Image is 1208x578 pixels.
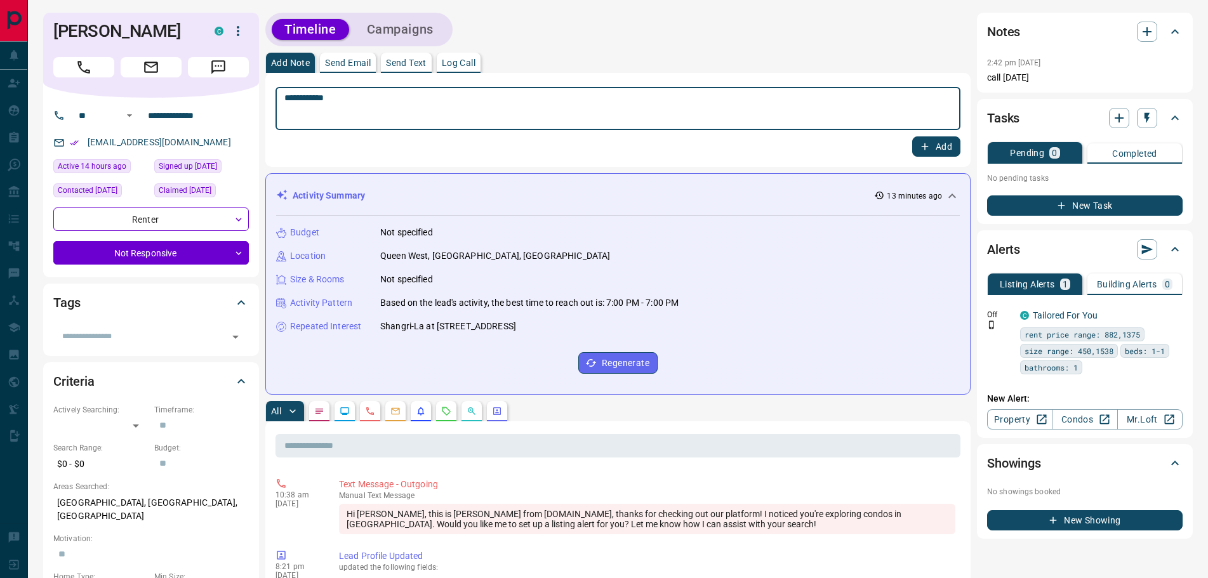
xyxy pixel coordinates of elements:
[53,492,249,527] p: [GEOGRAPHIC_DATA], [GEOGRAPHIC_DATA], [GEOGRAPHIC_DATA]
[290,226,319,239] p: Budget
[154,159,249,177] div: Tue Nov 29 2022
[154,404,249,416] p: Timeframe:
[987,195,1183,216] button: New Task
[987,169,1183,188] p: No pending tasks
[314,406,324,416] svg: Notes
[1097,280,1157,289] p: Building Alerts
[121,57,182,77] span: Email
[58,184,117,197] span: Contacted [DATE]
[1063,280,1068,289] p: 1
[53,183,148,201] div: Wed Nov 30 2022
[987,409,1052,430] a: Property
[987,510,1183,530] button: New Showing
[987,16,1183,47] div: Notes
[987,453,1041,473] h2: Showings
[1112,149,1157,158] p: Completed
[987,103,1183,133] div: Tasks
[159,160,217,173] span: Signed up [DATE]
[53,57,114,77] span: Call
[987,309,1012,320] p: Off
[290,296,352,310] p: Activity Pattern
[275,499,320,508] p: [DATE]
[416,406,426,416] svg: Listing Alerts
[492,406,502,416] svg: Agent Actions
[390,406,401,416] svg: Emails
[1052,148,1057,157] p: 0
[53,292,80,313] h2: Tags
[365,406,375,416] svg: Calls
[987,71,1183,84] p: call [DATE]
[1025,328,1140,341] span: rent price range: 882,1375
[53,207,249,231] div: Renter
[1033,310,1098,320] a: Tailored For You
[53,241,249,265] div: Not Responsive
[53,21,196,41] h1: [PERSON_NAME]
[1000,280,1055,289] p: Listing Alerts
[53,454,148,475] p: $0 - $0
[380,296,679,310] p: Based on the lead's activity, the best time to reach out is: 7:00 PM - 7:00 PM
[339,504,955,534] div: Hi [PERSON_NAME], this is [PERSON_NAME] from [DOMAIN_NAME], thanks for checking out our platform!...
[70,138,79,147] svg: Email Verified
[987,239,1020,259] h2: Alerts
[271,407,281,416] p: All
[53,366,249,397] div: Criteria
[887,190,942,202] p: 13 minutes ago
[380,320,516,333] p: Shangri-La at [STREET_ADDRESS]
[227,328,244,346] button: Open
[53,404,148,416] p: Actively Searching:
[987,22,1020,42] h2: Notes
[276,184,960,207] div: Activity Summary13 minutes ago
[1025,361,1078,374] span: bathrooms: 1
[339,549,955,563] p: Lead Profile Updated
[272,19,349,40] button: Timeline
[441,406,451,416] svg: Requests
[159,184,211,197] span: Claimed [DATE]
[987,320,996,329] svg: Push Notification Only
[325,58,371,67] p: Send Email
[442,58,475,67] p: Log Call
[339,491,366,500] span: manual
[271,58,310,67] p: Add Note
[987,108,1019,128] h2: Tasks
[339,478,955,491] p: Text Message - Outgoing
[1052,409,1117,430] a: Condos
[1117,409,1183,430] a: Mr.Loft
[386,58,427,67] p: Send Text
[188,57,249,77] span: Message
[380,226,433,239] p: Not specified
[53,442,148,454] p: Search Range:
[275,562,320,571] p: 8:21 pm
[380,249,610,263] p: Queen West, [GEOGRAPHIC_DATA], [GEOGRAPHIC_DATA]
[122,108,137,123] button: Open
[1025,345,1113,357] span: size range: 450,1538
[290,320,361,333] p: Repeated Interest
[53,159,148,177] div: Sun Aug 17 2025
[354,19,446,40] button: Campaigns
[578,352,658,374] button: Regenerate
[987,486,1183,497] p: No showings booked
[987,448,1183,478] div: Showings
[987,392,1183,405] p: New Alert:
[339,563,955,572] p: updated the following fields:
[1010,148,1044,157] p: Pending
[215,27,223,36] div: condos.ca
[380,273,433,286] p: Not specified
[58,160,126,173] span: Active 14 hours ago
[1020,311,1029,320] div: condos.ca
[290,273,345,286] p: Size & Rooms
[912,136,960,157] button: Add
[53,481,249,492] p: Areas Searched:
[154,183,249,201] div: Wed Nov 30 2022
[987,58,1041,67] p: 2:42 pm [DATE]
[1125,345,1165,357] span: beds: 1-1
[293,189,365,202] p: Activity Summary
[53,287,249,318] div: Tags
[340,406,350,416] svg: Lead Browsing Activity
[339,491,955,500] p: Text Message
[53,371,95,391] h2: Criteria
[275,490,320,499] p: 10:38 am
[467,406,477,416] svg: Opportunities
[154,442,249,454] p: Budget:
[53,533,249,544] p: Motivation:
[290,249,326,263] p: Location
